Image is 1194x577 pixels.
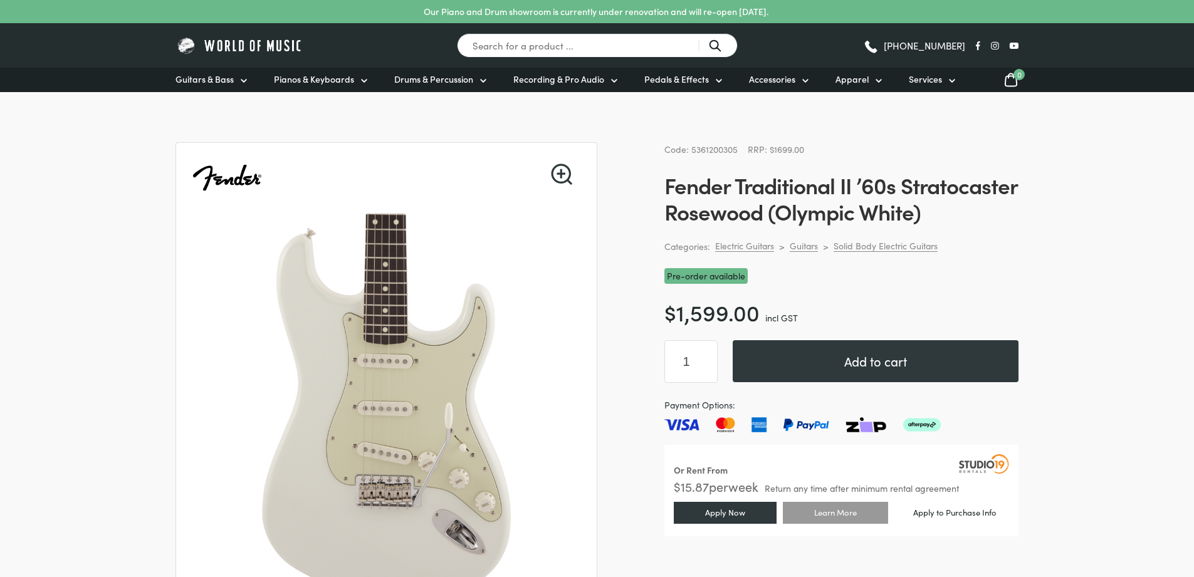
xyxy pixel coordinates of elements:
input: Search for a product ... [457,33,738,58]
a: Apply Now [674,502,777,524]
img: World of Music [175,36,304,55]
span: Pre-order available [664,268,748,284]
a: Learn More [783,502,888,524]
span: Code: 5361200305 [664,143,738,155]
span: Services [909,73,942,86]
a: [PHONE_NUMBER] [863,36,965,55]
span: Guitars & Bass [175,73,234,86]
span: RRP: $1699.00 [748,143,804,155]
span: Pedals & Effects [644,73,709,86]
bdi: 1,599.00 [664,296,760,327]
span: incl GST [765,311,798,324]
div: > [779,241,785,252]
span: per week [709,477,758,495]
img: Pay with Master card, Visa, American Express and Paypal [664,417,941,432]
div: Or Rent From [674,463,728,477]
span: $ 15.87 [674,477,709,495]
span: Recording & Pro Audio [513,73,604,86]
span: Categories: [664,239,710,254]
iframe: Chat with our support team [1012,439,1194,577]
a: Solid Body Electric Guitars [834,240,938,252]
div: > [823,241,829,252]
span: Pianos & Keyboards [274,73,354,86]
img: Studio19 Rentals [959,454,1009,473]
span: Payment Options: [664,398,1019,412]
span: Accessories [749,73,795,86]
span: 0 [1013,69,1025,80]
button: Add to cart [733,340,1019,382]
img: Fender [191,143,263,214]
a: Electric Guitars [715,240,774,252]
a: Apply to Purchase Info [894,503,1015,522]
span: Apparel [835,73,869,86]
a: View full-screen image gallery [551,164,572,185]
span: Return any time after minimum rental agreement [765,484,959,492]
h1: Fender Traditional II ’60s Stratocaster Rosewood (Olympic White) [664,172,1019,224]
input: Product quantity [664,340,718,383]
span: [PHONE_NUMBER] [884,41,965,50]
span: $ [664,296,676,327]
a: Guitars [790,240,818,252]
p: Our Piano and Drum showroom is currently under renovation and will re-open [DATE]. [424,5,768,18]
span: Drums & Percussion [394,73,473,86]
